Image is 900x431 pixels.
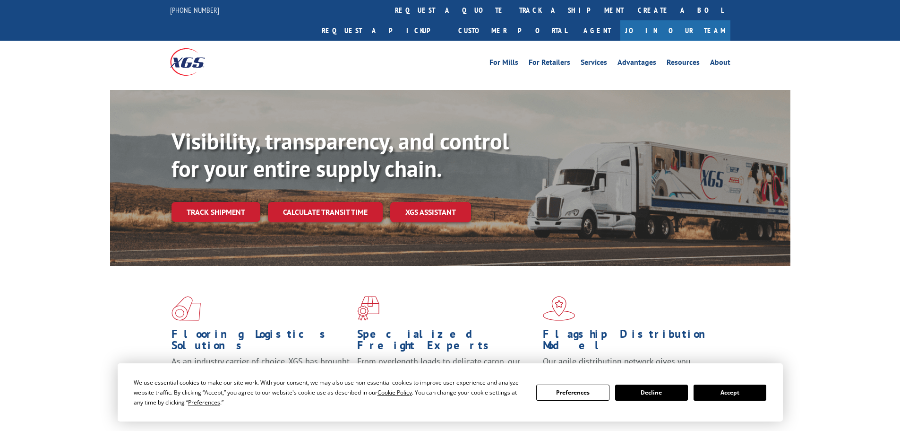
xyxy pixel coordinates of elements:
[710,59,730,69] a: About
[171,126,509,183] b: Visibility, transparency, and control for your entire supply chain.
[268,202,383,222] a: Calculate transit time
[171,202,260,222] a: Track shipment
[581,59,607,69] a: Services
[536,385,609,401] button: Preferences
[377,388,412,396] span: Cookie Policy
[615,385,688,401] button: Decline
[451,20,574,41] a: Customer Portal
[170,5,219,15] a: [PHONE_NUMBER]
[118,363,783,422] div: Cookie Consent Prompt
[620,20,730,41] a: Join Our Team
[529,59,570,69] a: For Retailers
[171,296,201,321] img: xgs-icon-total-supply-chain-intelligence-red
[315,20,451,41] a: Request a pickup
[694,385,766,401] button: Accept
[357,356,536,398] p: From overlength loads to delicate cargo, our experienced staff knows the best way to move your fr...
[667,59,700,69] a: Resources
[574,20,620,41] a: Agent
[134,378,525,407] div: We use essential cookies to make our site work. With your consent, we may also use non-essential ...
[617,59,656,69] a: Advantages
[171,328,350,356] h1: Flooring Logistics Solutions
[489,59,518,69] a: For Mills
[188,398,220,406] span: Preferences
[543,328,721,356] h1: Flagship Distribution Model
[543,356,717,378] span: Our agile distribution network gives you nationwide inventory management on demand.
[171,356,350,389] span: As an industry carrier of choice, XGS has brought innovation and dedication to flooring logistics...
[357,328,536,356] h1: Specialized Freight Experts
[357,296,379,321] img: xgs-icon-focused-on-flooring-red
[543,296,575,321] img: xgs-icon-flagship-distribution-model-red
[390,202,471,222] a: XGS ASSISTANT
